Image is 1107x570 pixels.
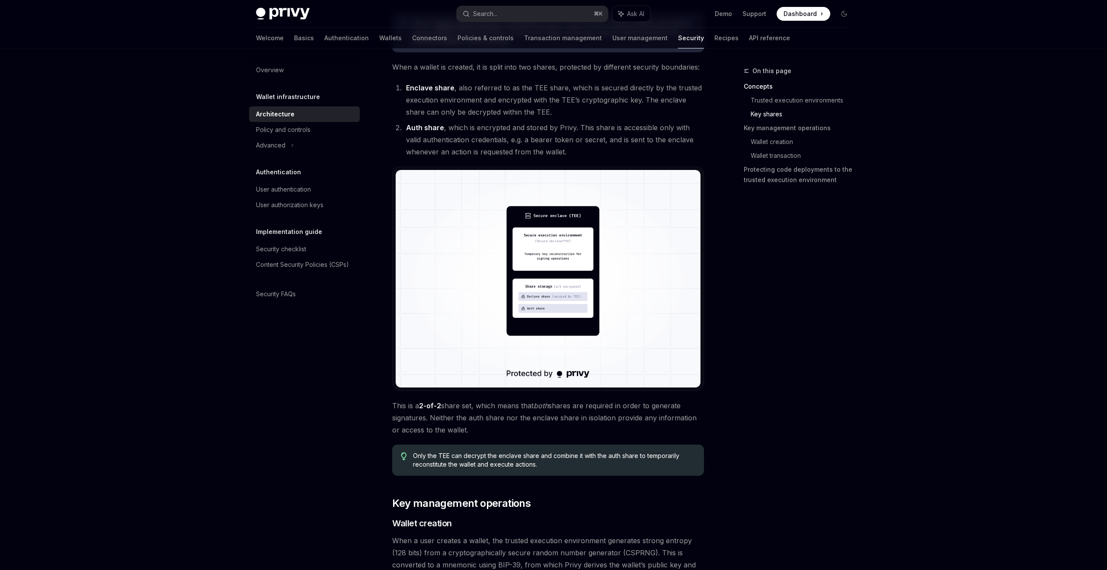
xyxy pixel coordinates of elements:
span: This is a share set, which means that shares are required in order to generate signatures. Neithe... [392,400,704,436]
h5: Authentication [256,167,301,177]
h5: Implementation guide [256,227,322,237]
a: Connectors [412,28,447,48]
a: Policies & controls [458,28,514,48]
a: Protecting code deployments to the trusted execution environment [744,163,858,187]
a: User authentication [249,182,360,197]
a: Architecture [249,106,360,122]
button: Search...⌘K [457,6,608,22]
h5: Wallet infrastructure [256,92,320,102]
a: Trusted execution environments [751,93,858,107]
a: Overview [249,62,360,78]
a: Security [678,28,704,48]
img: dark logo [256,8,310,20]
a: Authentication [324,28,369,48]
span: ⌘ K [594,10,603,17]
strong: 2-of-2 [419,401,441,410]
div: Policy and controls [256,125,310,135]
a: Wallet creation [751,135,858,149]
a: Key shares [751,107,858,121]
strong: Auth share [406,123,444,132]
div: Security checklist [256,244,306,254]
button: Toggle dark mode [837,7,851,21]
a: Security checklist [249,241,360,257]
a: API reference [749,28,790,48]
a: User authorization keys [249,197,360,213]
a: Welcome [256,28,284,48]
svg: Tip [401,452,407,460]
a: Concepts [744,80,858,93]
span: When a wallet is created, it is split into two shares, protected by different security boundaries: [392,61,704,73]
strong: Enclave share [406,83,454,92]
span: On this page [752,66,791,76]
a: Recipes [714,28,739,48]
a: Dashboard [777,7,830,21]
button: Ask AI [612,6,650,22]
div: Architecture [256,109,294,119]
a: Support [742,10,766,18]
a: Wallets [379,28,402,48]
div: Search... [473,9,497,19]
a: Wallet transaction [751,149,858,163]
span: Only the TEE can decrypt the enclave share and combine it with the auth share to temporarily reco... [413,452,695,469]
span: Dashboard [784,10,817,18]
li: , also referred to as the TEE share, which is secured directly by the trusted execution environme... [403,82,704,118]
a: User management [612,28,668,48]
div: Overview [256,65,284,75]
span: Wallet creation [392,517,452,529]
span: Ask AI [627,10,644,18]
div: User authorization keys [256,200,323,210]
span: Key management operations [392,496,531,510]
div: User authentication [256,184,311,195]
div: Content Security Policies (CSPs) [256,259,349,270]
a: Demo [715,10,732,18]
em: both [534,401,548,410]
a: Transaction management [524,28,602,48]
div: Security FAQs [256,289,296,299]
li: , which is encrypted and stored by Privy. This share is accessible only with valid authentication... [403,122,704,158]
a: Key management operations [744,121,858,135]
div: Advanced [256,140,285,151]
a: Security FAQs [249,286,360,302]
a: Basics [294,28,314,48]
img: Trusted execution environment key shares [396,170,701,387]
a: Policy and controls [249,122,360,138]
a: Content Security Policies (CSPs) [249,257,360,272]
